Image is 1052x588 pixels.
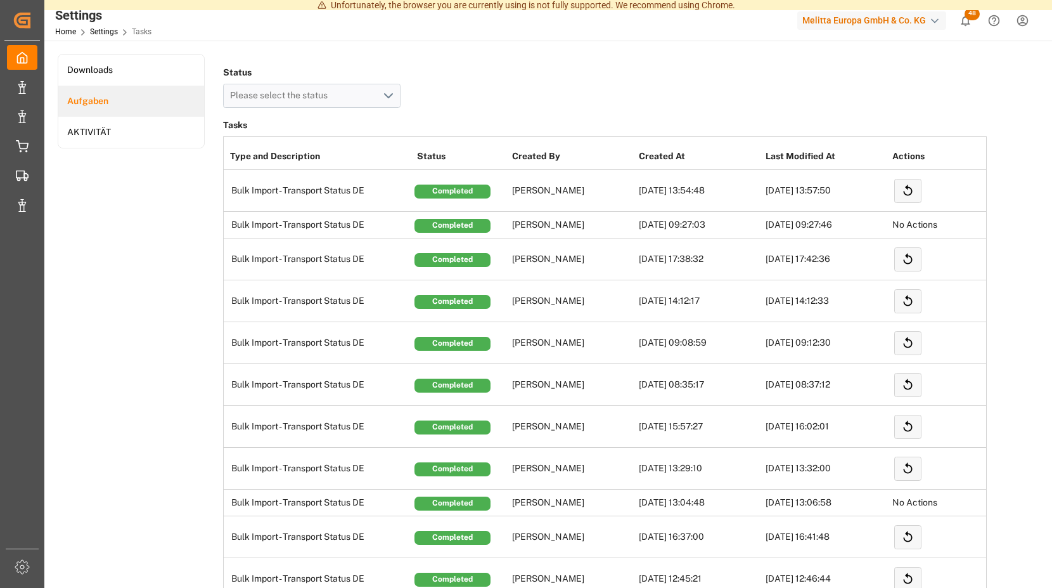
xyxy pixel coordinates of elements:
div: Completed [414,497,491,511]
div: Completed [414,337,491,351]
a: AKTIVITÄT [58,117,204,148]
td: [DATE] 14:12:17 [636,280,762,322]
td: [PERSON_NAME] [509,212,636,238]
td: Bulk Import - Transport Status DE [224,212,414,238]
a: Downloads [58,55,204,86]
th: Last Modified At [762,143,889,170]
td: Bulk Import - Transport Status DE [224,170,414,212]
td: Bulk Import - Transport Status DE [224,516,414,558]
td: [DATE] 13:04:48 [636,490,762,516]
td: [DATE] 16:37:00 [636,516,762,558]
td: [DATE] 08:37:12 [762,364,889,406]
td: [DATE] 14:12:33 [762,280,889,322]
div: Completed [414,219,491,233]
div: Completed [414,573,491,587]
td: Bulk Import - Transport Status DE [224,406,414,448]
th: Type and Description [224,143,414,170]
div: Melitta Europa GmbH & Co. KG [797,11,946,30]
td: Bulk Import - Transport Status DE [224,238,414,280]
h4: Status [223,63,401,81]
td: Bulk Import - Transport Status DE [224,364,414,406]
div: Completed [414,253,491,267]
td: [DATE] 13:54:48 [636,170,762,212]
span: No Actions [892,497,937,507]
div: Completed [414,379,491,393]
td: [PERSON_NAME] [509,490,636,516]
td: Bulk Import - Transport Status DE [224,322,414,364]
td: [DATE] 17:38:32 [636,238,762,280]
td: [DATE] 13:57:50 [762,170,889,212]
td: Bulk Import - Transport Status DE [224,448,414,490]
span: Please select the status [230,90,334,100]
button: Help Center [980,6,1008,35]
td: Bulk Import - Transport Status DE [224,280,414,322]
td: [PERSON_NAME] [509,238,636,280]
td: [DATE] 16:02:01 [762,406,889,448]
td: [PERSON_NAME] [509,170,636,212]
td: [DATE] 09:27:46 [762,212,889,238]
div: Completed [414,462,491,476]
td: [PERSON_NAME] [509,448,636,490]
td: [DATE] 08:35:17 [636,364,762,406]
td: [DATE] 17:42:36 [762,238,889,280]
a: Settings [90,27,118,36]
div: Completed [414,531,491,545]
td: [PERSON_NAME] [509,364,636,406]
div: Completed [414,295,491,309]
div: Completed [414,421,491,434]
td: [PERSON_NAME] [509,516,636,558]
td: [DATE] 16:41:48 [762,516,889,558]
th: Status [414,143,509,170]
button: Melitta Europa GmbH & Co. KG [797,8,951,32]
th: Created By [509,143,636,170]
td: [PERSON_NAME] [509,280,636,322]
td: [DATE] 13:29:10 [636,448,762,490]
div: Settings [55,6,151,25]
th: Created At [636,143,762,170]
td: [DATE] 09:12:30 [762,322,889,364]
h3: Tasks [223,117,987,134]
span: 48 [965,8,980,20]
td: [DATE] 09:27:03 [636,212,762,238]
td: [DATE] 09:08:59 [636,322,762,364]
a: Aufgaben [58,86,204,117]
td: [DATE] 13:32:00 [762,448,889,490]
span: No Actions [892,219,937,230]
td: [PERSON_NAME] [509,406,636,448]
td: [DATE] 13:06:58 [762,490,889,516]
td: Bulk Import - Transport Status DE [224,490,414,516]
button: show 48 new notifications [951,6,980,35]
a: Home [55,27,76,36]
button: open menu [223,84,401,108]
td: [PERSON_NAME] [509,322,636,364]
div: Completed [414,185,491,199]
td: [DATE] 15:57:27 [636,406,762,448]
th: Actions [889,143,1016,170]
